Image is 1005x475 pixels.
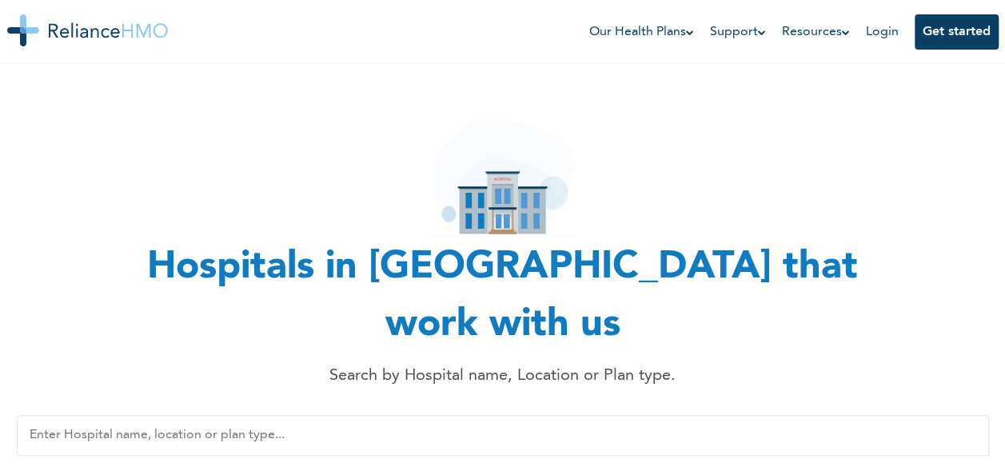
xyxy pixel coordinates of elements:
a: Login [866,26,899,38]
h1: Hospitals in [GEOGRAPHIC_DATA] that work with us [103,239,903,354]
img: hospital_icon.svg [430,117,575,237]
a: Our Health Plans [589,22,694,42]
img: Reliance HMO's Logo [7,14,168,46]
a: Resources [782,22,850,42]
a: Support [710,22,766,42]
button: Get started [915,14,999,50]
p: Search by Hospital name, Location or Plan type. [143,364,863,388]
input: Enter Hospital name, location or plan type... [17,415,989,456]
